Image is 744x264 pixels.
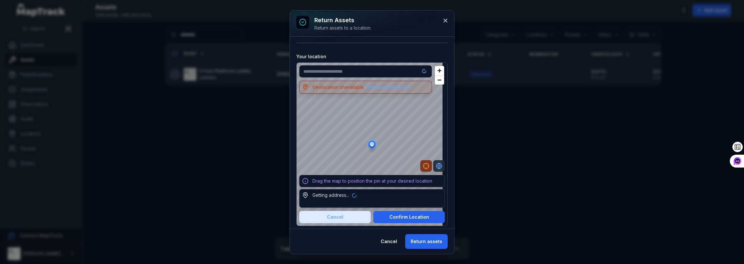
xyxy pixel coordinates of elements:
button: Zoom out [435,75,444,85]
div: Return assets to a location. [314,25,371,31]
button: Cancel [299,211,371,223]
button: Switch to Satellite View [433,160,445,172]
h3: Return assets [314,16,371,25]
button: Return assets [405,234,448,249]
div: Drag the map to position the pin at your desired location [312,178,432,184]
button: Confirm Location [373,211,445,223]
button: Cancel [375,234,403,249]
button: Enable permissions [366,84,411,91]
button: Zoom in [435,66,444,75]
div: Getting address... [312,192,357,198]
label: Your location [296,53,326,60]
div: Geolocation unavailable. [312,84,411,91]
canvas: Map [297,63,443,226]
